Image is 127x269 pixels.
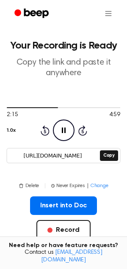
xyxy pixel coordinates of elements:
span: 4:59 [109,111,120,120]
button: Open menu [98,3,119,24]
button: Delete [19,182,39,190]
button: Never Expires|Change [51,182,108,190]
h1: Your Recording is Ready [7,41,120,51]
button: Record [36,220,90,240]
p: Copy the link and paste it anywhere [7,57,120,79]
span: Change [91,182,108,190]
span: | [87,182,89,190]
span: | [44,182,46,190]
span: Contact us [5,249,122,264]
button: Insert into Doc [30,196,97,215]
button: 1.0x [7,123,15,138]
button: Copy [100,150,118,161]
span: 2:15 [7,111,18,120]
a: Beep [8,5,56,22]
a: [EMAIL_ADDRESS][DOMAIN_NAME] [41,250,102,263]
